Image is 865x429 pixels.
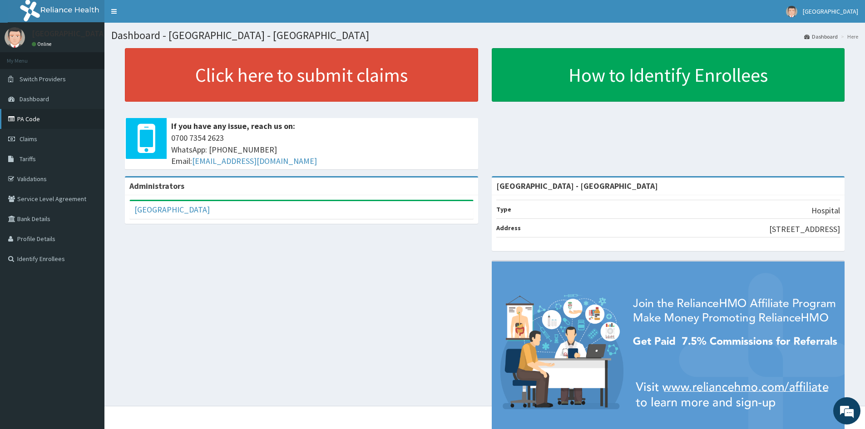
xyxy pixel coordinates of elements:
[134,204,210,215] a: [GEOGRAPHIC_DATA]
[496,224,521,232] b: Address
[129,181,184,191] b: Administrators
[20,155,36,163] span: Tariffs
[192,156,317,166] a: [EMAIL_ADDRESS][DOMAIN_NAME]
[20,75,66,83] span: Switch Providers
[171,121,295,131] b: If you have any issue, reach us on:
[32,41,54,47] a: Online
[811,205,840,217] p: Hospital
[20,135,37,143] span: Claims
[5,27,25,48] img: User Image
[804,33,838,40] a: Dashboard
[125,48,478,102] a: Click here to submit claims
[20,95,49,103] span: Dashboard
[803,7,858,15] span: [GEOGRAPHIC_DATA]
[496,205,511,213] b: Type
[32,30,107,38] p: [GEOGRAPHIC_DATA]
[839,33,858,40] li: Here
[171,132,474,167] span: 0700 7354 2623 WhatsApp: [PHONE_NUMBER] Email:
[111,30,858,41] h1: Dashboard - [GEOGRAPHIC_DATA] - [GEOGRAPHIC_DATA]
[492,48,845,102] a: How to Identify Enrollees
[496,181,658,191] strong: [GEOGRAPHIC_DATA] - [GEOGRAPHIC_DATA]
[769,223,840,235] p: [STREET_ADDRESS]
[786,6,797,17] img: User Image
